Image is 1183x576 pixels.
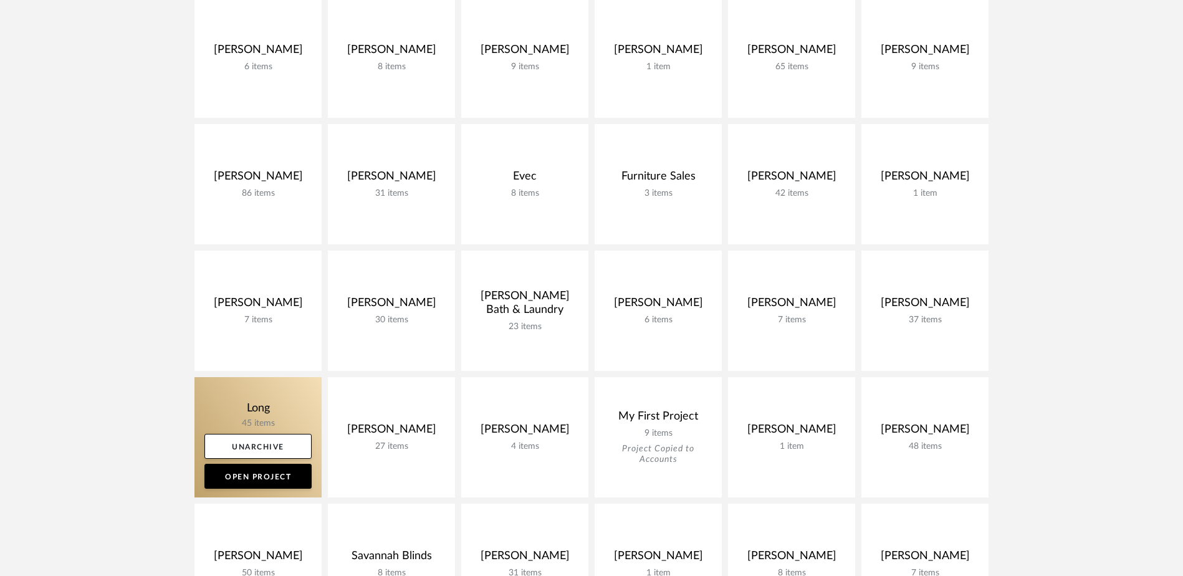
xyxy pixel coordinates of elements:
[605,170,712,188] div: Furniture Sales
[338,549,445,568] div: Savannah Blinds
[605,43,712,62] div: [PERSON_NAME]
[204,464,312,489] a: Open Project
[738,423,845,441] div: [PERSON_NAME]
[471,43,578,62] div: [PERSON_NAME]
[871,315,979,325] div: 37 items
[471,441,578,452] div: 4 items
[471,423,578,441] div: [PERSON_NAME]
[738,315,845,325] div: 7 items
[605,410,712,428] div: My First Project
[338,188,445,199] div: 31 items
[338,423,445,441] div: [PERSON_NAME]
[871,170,979,188] div: [PERSON_NAME]
[605,188,712,199] div: 3 items
[338,170,445,188] div: [PERSON_NAME]
[471,289,578,322] div: [PERSON_NAME] Bath & Laundry
[338,315,445,325] div: 30 items
[605,315,712,325] div: 6 items
[605,549,712,568] div: [PERSON_NAME]
[204,434,312,459] a: Unarchive
[471,170,578,188] div: Evec
[605,62,712,72] div: 1 item
[871,62,979,72] div: 9 items
[871,296,979,315] div: [PERSON_NAME]
[738,170,845,188] div: [PERSON_NAME]
[204,43,312,62] div: [PERSON_NAME]
[871,188,979,199] div: 1 item
[338,296,445,315] div: [PERSON_NAME]
[204,296,312,315] div: [PERSON_NAME]
[204,315,312,325] div: 7 items
[738,549,845,568] div: [PERSON_NAME]
[871,423,979,441] div: [PERSON_NAME]
[738,188,845,199] div: 42 items
[738,296,845,315] div: [PERSON_NAME]
[738,441,845,452] div: 1 item
[471,62,578,72] div: 9 items
[871,441,979,452] div: 48 items
[338,43,445,62] div: [PERSON_NAME]
[871,549,979,568] div: [PERSON_NAME]
[871,43,979,62] div: [PERSON_NAME]
[605,296,712,315] div: [PERSON_NAME]
[204,62,312,72] div: 6 items
[471,188,578,199] div: 8 items
[204,170,312,188] div: [PERSON_NAME]
[338,62,445,72] div: 8 items
[471,549,578,568] div: [PERSON_NAME]
[605,428,712,439] div: 9 items
[204,549,312,568] div: [PERSON_NAME]
[204,188,312,199] div: 86 items
[605,444,712,465] div: Project Copied to Accounts
[338,441,445,452] div: 27 items
[738,62,845,72] div: 65 items
[471,322,578,332] div: 23 items
[738,43,845,62] div: [PERSON_NAME]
